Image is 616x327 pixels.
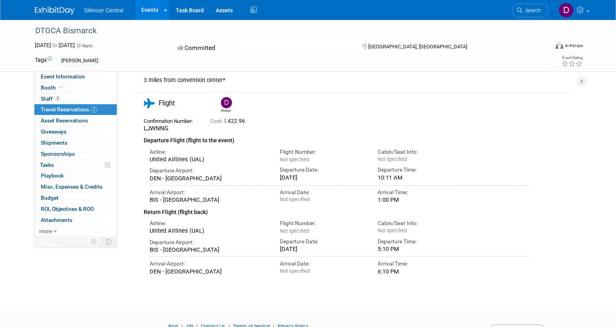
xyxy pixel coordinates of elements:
[144,98,155,108] i: Flight
[150,268,268,275] div: DEN - [GEOGRAPHIC_DATA]
[41,217,72,223] span: Attachments
[150,167,268,174] div: Departure Airport:
[280,189,366,196] div: Arrival Date:
[378,268,464,275] div: 6:10 PM
[523,8,541,13] span: Search
[40,162,54,168] span: Tasks
[41,206,94,212] span: ROI, Objectives & ROO
[34,149,117,159] a: Sponsorships
[512,4,548,17] a: Search
[144,63,529,84] div: CC auth sent 9/18 3 miles from convention center*
[41,117,88,124] span: Asset Reservations
[41,84,65,91] span: Booth
[35,7,74,15] img: ExhibitDay
[34,193,117,203] a: Budget
[280,268,366,274] div: Not specified
[150,239,268,246] div: Departure Airport:
[150,189,268,196] div: Arrival Airport:
[150,227,268,234] div: United Airlines (UAL)
[34,82,117,93] a: Booth
[35,42,75,48] span: [DATE] [DATE]
[280,238,366,245] div: Departure Date:
[34,138,117,148] a: Shipments
[41,172,64,179] span: Playbook
[101,237,117,247] td: Toggle Event Tabs
[280,196,366,203] div: Not specified
[34,182,117,192] a: Misc. Expenses & Credits
[59,57,101,65] div: [PERSON_NAME]
[175,41,350,55] div: Committed
[51,42,59,48] span: to
[41,151,75,157] span: Sponsorships
[280,260,366,268] div: Arrival Date:
[280,157,309,163] span: Not specified
[41,184,103,190] span: Misc. Expenses & Credits
[41,195,59,201] span: Budget
[378,174,464,181] div: 10:11 AM
[32,24,536,38] div: DTGCA Bismarck
[34,170,117,181] a: Playbook
[34,204,117,214] a: ROI, Objectives & ROO
[91,107,97,113] span: 2
[144,116,198,124] div: Confirmation Number:
[34,71,117,82] a: Event Information
[559,3,574,18] img: Dean Woods
[210,118,248,124] span: 422.96
[41,140,67,146] span: Shipments
[378,245,464,252] div: 5:10 PM
[368,44,467,50] span: [GEOGRAPHIC_DATA], [GEOGRAPHIC_DATA]
[221,97,232,108] img: Dean Woods
[150,156,268,163] div: United Airlines (UAL)
[144,132,529,145] div: Departure Flight (flight to the event)
[150,196,268,203] div: BIS - [GEOGRAPHIC_DATA]
[34,226,117,237] a: more
[210,118,228,124] span: Cost: $
[280,174,366,181] div: [DATE]
[219,97,233,113] div: Dean Woods
[34,104,117,115] a: Travel Reservations2
[159,99,175,107] span: Flight
[280,245,366,252] div: [DATE]
[87,237,101,247] td: Personalize Event Tab Strip
[280,220,366,227] div: Flight Number:
[378,156,407,162] span: Not specified
[378,228,407,233] span: Not specified
[378,148,464,156] div: Cabin/Seat Info:
[76,43,93,48] span: (2 days)
[59,85,63,90] i: Booth reservation complete
[34,215,117,226] a: Attachments
[150,220,268,227] div: Airline:
[561,56,583,60] div: Event Rating
[41,128,67,135] span: Giveaways
[34,94,117,104] a: Staff2
[502,41,583,53] div: Event Format
[41,106,97,113] span: Travel Reservations
[41,73,85,80] span: Event Information
[35,56,52,65] td: Tags
[378,166,464,174] div: Departure Time:
[34,160,117,170] a: Tasks
[150,260,268,268] div: Arrival Airport:
[84,7,124,13] span: Silencer Central
[39,228,52,234] span: more
[144,204,529,217] div: Return Flight (flight back)
[280,228,309,234] span: Not specified
[221,108,231,113] div: Dean Woods
[378,196,464,203] div: 1:00 PM
[378,238,464,245] div: Departure Time:
[378,220,464,227] div: Cabin/Seat Info:
[41,96,61,102] span: Staff
[555,42,563,49] img: Format-Inperson.png
[378,189,464,196] div: Arrival Time:
[55,96,61,101] span: 2
[150,175,268,182] div: DEN - [GEOGRAPHIC_DATA]
[565,43,583,49] div: In-Person
[150,246,268,253] div: BIS - [GEOGRAPHIC_DATA]
[150,148,268,156] div: Airline:
[34,126,117,137] a: Giveaways
[280,166,366,174] div: Departure Date:
[280,148,366,156] div: Flight Number:
[144,125,168,132] span: LJWNNG
[378,260,464,268] div: Arrival Time:
[34,115,117,126] a: Asset Reservations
